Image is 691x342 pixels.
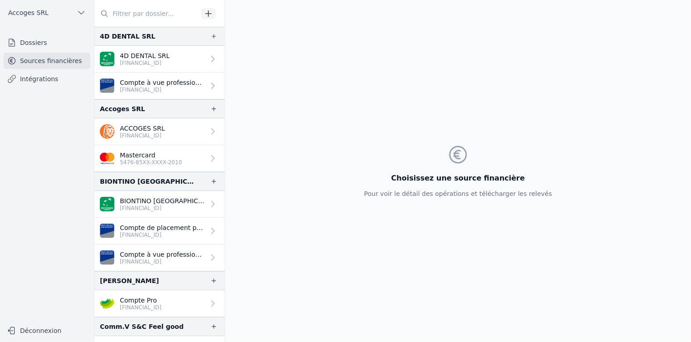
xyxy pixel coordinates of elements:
img: imageedit_2_6530439554.png [100,151,114,166]
div: Accoges SRL [100,103,145,114]
p: [FINANCIAL_ID] [120,86,205,93]
p: 5476-85XX-XXXX-2010 [120,159,182,166]
img: BNP_BE_BUSINESS_GEBABEBB.png [100,197,114,211]
input: Filtrer par dossier... [94,5,198,22]
p: Mastercard [120,151,182,160]
a: Compte Pro [FINANCIAL_ID] [94,290,225,317]
a: Compte de placement professionnel [FINANCIAL_ID] [94,218,225,244]
p: ACCOGES SRL [120,124,165,133]
a: 4D DENTAL SRL [FINANCIAL_ID] [94,46,225,73]
a: Dossiers [4,34,90,51]
a: BIONTINO [GEOGRAPHIC_DATA] SPRL [FINANCIAL_ID] [94,191,225,218]
a: Sources financières [4,53,90,69]
p: [FINANCIAL_ID] [120,258,205,265]
img: crelan.png [100,296,114,311]
p: 4D DENTAL SRL [120,51,170,60]
img: BNP_BE_BUSINESS_GEBABEBB.png [100,52,114,66]
img: ing.png [100,124,114,139]
a: Intégrations [4,71,90,87]
p: [FINANCIAL_ID] [120,59,170,67]
h3: Choisissez une source financière [364,173,552,184]
p: [FINANCIAL_ID] [120,231,205,239]
div: 4D DENTAL SRL [100,31,155,42]
p: Pour voir le détail des opérations et télécharger les relevés [364,189,552,198]
p: [FINANCIAL_ID] [120,304,162,311]
div: BIONTINO [GEOGRAPHIC_DATA] SRL [100,176,196,187]
p: Compte Pro [120,296,162,305]
a: ACCOGES SRL [FINANCIAL_ID] [94,118,225,145]
div: [PERSON_NAME] [100,275,159,286]
img: VAN_BREDA_JVBABE22XXX.png [100,78,114,93]
p: Compte à vue professionnel [120,78,205,87]
p: [FINANCIAL_ID] [120,132,165,139]
img: VAN_BREDA_JVBABE22XXX.png [100,224,114,238]
a: Compte à vue professionnel [FINANCIAL_ID] [94,73,225,99]
p: BIONTINO [GEOGRAPHIC_DATA] SPRL [120,196,205,205]
p: Compte à vue professionnel [120,250,205,259]
span: Accoges SRL [8,8,49,17]
div: Comm.V S&C Feel good [100,321,183,332]
p: Compte de placement professionnel [120,223,205,232]
a: Compte à vue professionnel [FINANCIAL_ID] [94,244,225,271]
img: VAN_BREDA_JVBABE22XXX.png [100,250,114,265]
p: [FINANCIAL_ID] [120,205,205,212]
button: Accoges SRL [4,5,90,20]
button: Déconnexion [4,323,90,338]
a: Mastercard 5476-85XX-XXXX-2010 [94,145,225,172]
